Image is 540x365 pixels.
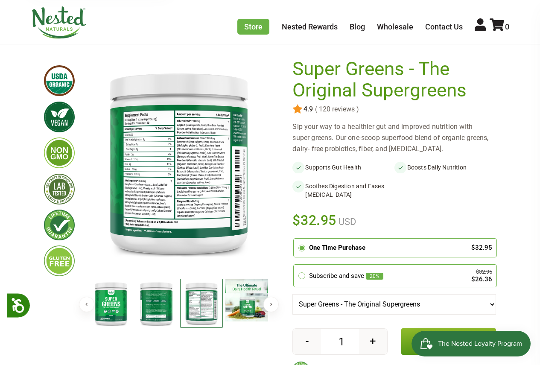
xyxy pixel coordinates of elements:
img: Super Greens - The Original Supergreens [135,279,178,328]
img: glutenfree [44,245,75,276]
img: Super Greens - The Original Supergreens [225,279,268,321]
img: gmofree [44,137,75,168]
span: ( 120 reviews ) [313,105,359,113]
img: star.svg [292,104,303,114]
button: - [293,329,321,354]
button: + [359,329,387,354]
div: Sip your way to a healthier gut and improved nutrition with super greens. Our one-scoop superfood... [292,121,496,155]
span: USD [336,216,356,227]
img: lifetimeguarantee [44,210,75,240]
iframe: Button to open loyalty program pop-up [412,331,531,356]
h1: Super Greens - The Original Supergreens [292,58,491,101]
img: thirdpartytested [44,174,75,204]
img: Super Greens - The Original Supergreens [90,279,132,328]
a: Blog [350,22,365,31]
span: 4.9 [303,105,313,113]
a: Nested Rewards [282,22,338,31]
img: Super Greens - The Original Supergreens [88,58,269,266]
button: Next [263,297,279,312]
li: Supports Gut Health [292,161,394,173]
span: $32.95 [292,211,336,230]
li: Soothes Digestion and Eases [MEDICAL_DATA] [292,180,394,201]
img: Nested Naturals [31,6,87,39]
img: Super Greens - The Original Supergreens [180,279,223,328]
a: Wholesale [377,22,413,31]
a: Contact Us [425,22,463,31]
button: Previous [79,297,94,312]
img: vegan [44,102,75,132]
img: usdaorganic [44,65,75,96]
li: Boosts Daily Nutrition [394,161,496,173]
a: 0 [490,22,509,31]
a: Store [237,19,269,35]
span: 0 [505,22,509,31]
button: Add to basket [401,328,496,355]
